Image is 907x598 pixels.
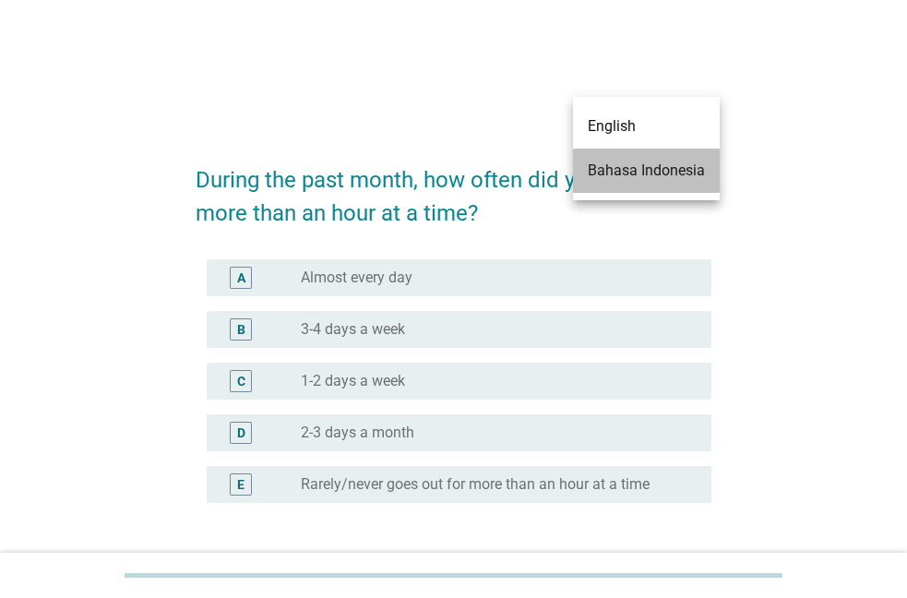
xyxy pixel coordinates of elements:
div: English [588,115,705,138]
label: 2-3 days a month [301,424,414,442]
label: 3-4 days a week [301,320,405,339]
div: C [237,371,245,390]
label: Almost every day [301,269,412,287]
div: D [237,423,245,442]
label: 1-2 days a week [301,372,405,390]
label: Rarely/never goes out for more than an hour at a time [301,475,650,494]
h2: During the past month, how often did you go out for more than an hour at a time? [196,145,711,230]
div: A [237,268,245,287]
div: B [237,319,245,339]
div: Bahasa Indonesia [588,160,705,182]
div: E [237,474,245,494]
